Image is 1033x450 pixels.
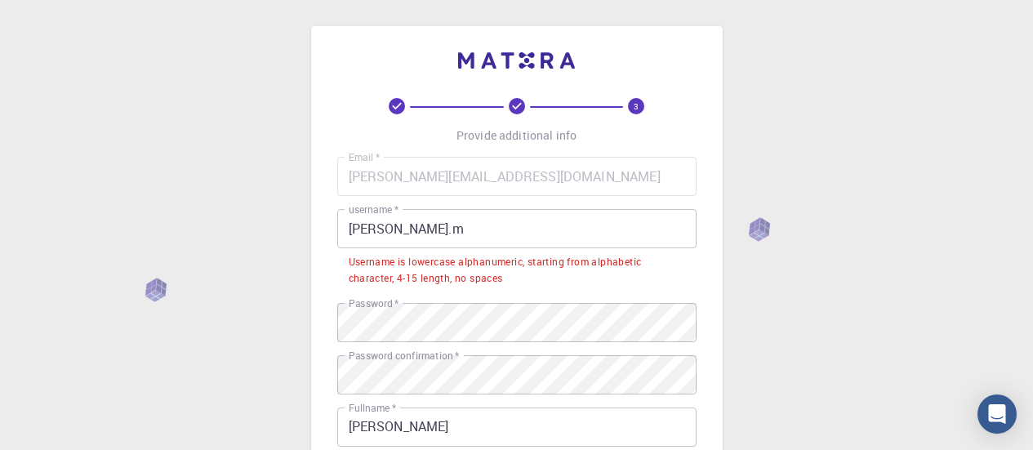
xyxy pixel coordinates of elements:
[349,296,399,310] label: Password
[634,100,639,112] text: 3
[349,254,685,287] div: Username is lowercase alphanumeric, starting from alphabetic character, 4-15 length, no spaces
[349,203,399,216] label: username
[349,401,396,415] label: Fullname
[456,127,577,144] p: Provide additional info
[349,150,380,164] label: Email
[349,349,459,363] label: Password confirmation
[977,394,1017,434] div: Open Intercom Messenger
